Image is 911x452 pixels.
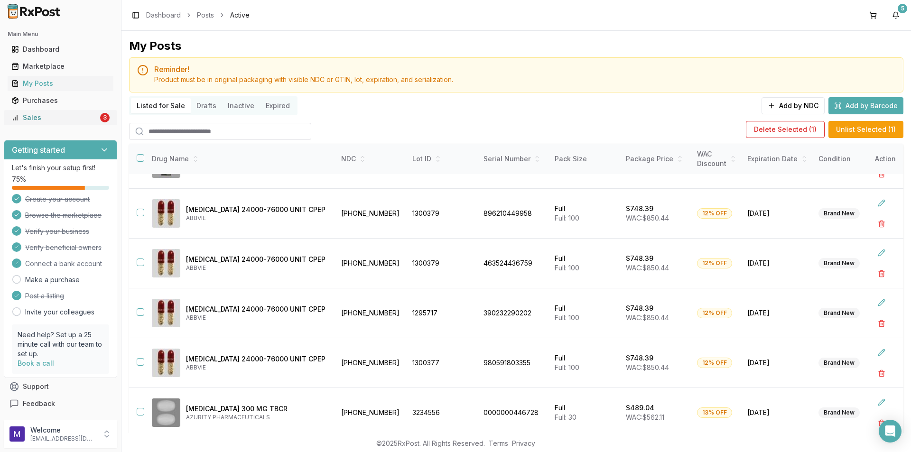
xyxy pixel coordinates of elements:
span: Create your account [25,194,90,204]
p: [MEDICAL_DATA] 24000-76000 UNIT CPEP [186,205,328,214]
button: Edit [873,194,890,212]
div: Product must be in original packaging with visible NDC or GTIN, lot, expiration, and serialization. [154,75,895,84]
p: $748.39 [626,353,653,363]
span: WAC: $562.11 [626,413,664,421]
td: [PHONE_NUMBER] [335,239,407,288]
p: ABBVIE [186,214,328,222]
div: My Posts [129,38,181,54]
span: Full: 30 [555,413,576,421]
button: Edit [873,294,890,311]
img: Horizant 300 MG TBCR [152,398,180,427]
a: Posts [197,10,214,20]
button: Listed for Sale [131,98,191,113]
button: Delete [873,415,890,432]
div: 13% OFF [697,407,732,418]
button: Delete [873,215,890,232]
nav: breadcrumb [146,10,250,20]
p: Need help? Set up a 25 minute call with our team to set up. [18,330,103,359]
td: [PHONE_NUMBER] [335,288,407,338]
button: Sales3 [4,110,117,125]
div: 5 [898,4,907,13]
p: $748.39 [626,204,653,213]
img: Creon 24000-76000 UNIT CPEP [152,299,180,327]
span: Active [230,10,250,20]
button: Purchases [4,93,117,108]
td: 3234556 [407,388,478,438]
span: WAC: $850.44 [626,264,669,272]
div: Brand New [818,258,860,268]
div: My Posts [11,79,110,88]
td: [PHONE_NUMBER] [335,338,407,388]
td: 1300379 [407,189,478,239]
div: WAC Discount [697,149,736,168]
div: Purchases [11,96,110,105]
button: Edit [873,344,890,361]
a: Make a purchase [25,275,80,285]
button: Add by Barcode [828,97,903,114]
h3: Getting started [12,144,65,156]
td: Full [549,239,620,288]
img: User avatar [9,426,25,442]
td: Full [549,388,620,438]
button: Inactive [222,98,260,113]
button: Drafts [191,98,222,113]
div: Drug Name [152,154,328,164]
a: Purchases [8,92,113,109]
td: [PHONE_NUMBER] [335,189,407,239]
td: 980591803355 [478,338,549,388]
td: Full [549,338,620,388]
p: [MEDICAL_DATA] 24000-76000 UNIT CPEP [186,354,328,364]
p: ABBVIE [186,364,328,371]
span: WAC: $850.44 [626,314,669,322]
button: Delete Selected (1) [746,121,825,138]
th: Pack Size [549,144,620,175]
div: Dashboard [11,45,110,54]
th: Action [867,144,903,175]
div: 3 [100,113,110,122]
img: Creon 24000-76000 UNIT CPEP [152,349,180,377]
td: 896210449958 [478,189,549,239]
div: Sales [11,113,98,122]
h5: Reminder! [154,65,895,73]
h2: Main Menu [8,30,113,38]
button: Delete [873,365,890,382]
td: Full [549,189,620,239]
div: 12% OFF [697,208,732,219]
td: 1300379 [407,239,478,288]
button: 5 [888,8,903,23]
p: ABBVIE [186,314,328,322]
button: Add by NDC [762,97,825,114]
td: 390232290202 [478,288,549,338]
div: 12% OFF [697,258,732,268]
p: [MEDICAL_DATA] 300 MG TBCR [186,404,328,414]
button: My Posts [4,76,117,91]
p: $748.39 [626,304,653,313]
div: Package Price [626,154,686,164]
td: 1295717 [407,288,478,338]
button: Support [4,378,117,395]
span: Browse the marketplace [25,211,102,220]
div: Brand New [818,308,860,318]
p: [MEDICAL_DATA] 24000-76000 UNIT CPEP [186,304,328,314]
span: Full: 100 [555,214,579,222]
td: 463524436759 [478,239,549,288]
a: Marketplace [8,58,113,75]
a: Dashboard [146,10,181,20]
a: Invite your colleagues [25,307,94,317]
img: Creon 24000-76000 UNIT CPEP [152,249,180,277]
span: Full: 100 [555,314,579,322]
a: Terms [489,439,508,447]
div: Brand New [818,208,860,219]
span: [DATE] [747,408,807,417]
div: Expiration Date [747,154,807,164]
button: Edit [873,244,890,261]
button: Delete [873,315,890,332]
button: Delete [873,265,890,282]
button: Feedback [4,395,117,412]
img: RxPost Logo [4,4,65,19]
div: Lot ID [412,154,472,164]
p: [EMAIL_ADDRESS][DOMAIN_NAME] [30,435,96,443]
button: Expired [260,98,296,113]
div: Open Intercom Messenger [879,420,902,443]
a: Sales3 [8,109,113,126]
